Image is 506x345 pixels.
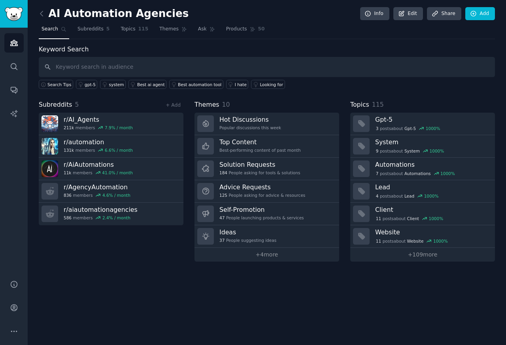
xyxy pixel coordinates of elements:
[375,147,445,155] div: post s about
[121,26,135,33] span: Topics
[376,193,379,199] span: 4
[375,238,448,245] div: post s about
[128,80,166,89] a: Best ai agent
[159,26,179,33] span: Themes
[440,171,455,176] div: 1000 %
[376,238,381,244] span: 11
[64,147,133,153] div: members
[64,160,133,169] h3: r/ AiAutomations
[64,125,74,130] span: 211k
[251,80,285,89] a: Looking for
[375,183,489,191] h3: Lead
[350,100,369,110] span: Topics
[39,158,183,180] a: r/AiAutomations11kmembers41.0% / month
[375,160,489,169] h3: Automations
[102,192,130,198] div: 4.6 % / month
[404,148,420,154] span: System
[407,238,424,244] span: Website
[102,215,130,221] div: 2.4 % / month
[5,7,23,21] img: GummySearch logo
[75,23,112,39] a: Subreddits5
[194,203,339,225] a: Self-Promotion47People launching products & services
[375,170,456,177] div: post s about
[350,203,495,225] a: Client11postsaboutClient1000%
[404,193,414,199] span: Lead
[39,100,72,110] span: Subreddits
[157,23,190,39] a: Themes
[39,45,89,53] label: Keyword Search
[100,80,125,89] a: system
[194,135,339,158] a: Top ContentBest-performing content of past month
[260,82,283,87] div: Looking for
[226,26,247,33] span: Products
[105,125,133,130] div: 7.9 % / month
[219,238,225,243] span: 37
[219,238,276,243] div: People suggesting ideas
[393,7,423,21] a: Edit
[195,23,218,39] a: Ask
[64,192,130,198] div: members
[372,101,384,108] span: 115
[235,82,247,87] div: I hate
[350,248,495,262] a: +109more
[39,80,73,89] button: Search Tips
[76,80,97,89] a: gpt-5
[106,26,110,33] span: 5
[64,192,72,198] span: 836
[427,7,461,21] a: Share
[407,216,419,221] span: Client
[194,113,339,135] a: Hot DiscussionsPopular discussions this week
[77,26,104,33] span: Subreddits
[375,228,489,236] h3: Website
[219,215,304,221] div: People launching products & services
[219,138,301,146] h3: Top Content
[42,138,58,155] img: automation
[375,192,439,200] div: post s about
[39,57,495,77] input: Keyword search in audience
[42,160,58,177] img: AiAutomations
[75,101,79,108] span: 5
[105,147,133,153] div: 6.6 % / month
[219,215,225,221] span: 47
[219,125,281,130] div: Popular discussions this week
[433,238,448,244] div: 1000 %
[375,138,489,146] h3: System
[375,215,444,222] div: post s about
[258,26,265,33] span: 50
[39,113,183,135] a: r/AI_Agents211kmembers7.9% / month
[194,248,339,262] a: +4more
[376,216,381,221] span: 11
[429,216,444,221] div: 1000 %
[198,26,207,33] span: Ask
[64,170,133,175] div: members
[166,102,181,108] a: + Add
[64,170,71,175] span: 11k
[64,205,138,214] h3: r/ aiautomationagencies
[426,126,440,131] div: 1000 %
[376,126,379,131] span: 3
[138,26,149,33] span: 115
[85,82,96,87] div: gpt-5
[169,80,223,89] a: Best automation tool
[42,26,58,33] span: Search
[376,148,379,154] span: 9
[350,158,495,180] a: Automations7postsaboutAutomations1000%
[465,7,495,21] a: Add
[219,170,227,175] span: 184
[219,147,301,153] div: Best-performing content of past month
[430,148,444,154] div: 1000 %
[219,115,281,124] h3: Hot Discussions
[375,115,489,124] h3: Gpt-5
[219,228,276,236] h3: Ideas
[39,135,183,158] a: r/automation131kmembers6.6% / month
[102,170,133,175] div: 41.0 % / month
[42,115,58,132] img: AI_Agents
[219,192,305,198] div: People asking for advice & resources
[360,7,389,21] a: Info
[64,125,133,130] div: members
[375,205,489,214] h3: Client
[350,225,495,248] a: Website11postsaboutWebsite1000%
[39,23,69,39] a: Search
[222,101,230,108] span: 10
[64,147,74,153] span: 131k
